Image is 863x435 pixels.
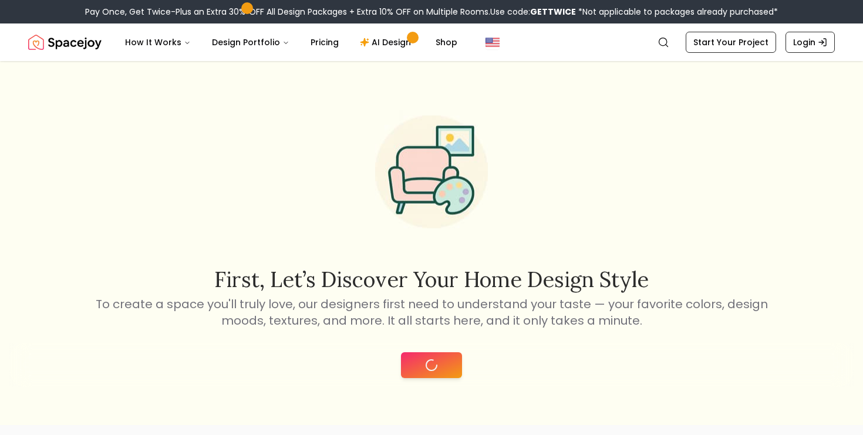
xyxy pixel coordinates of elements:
[686,32,776,53] a: Start Your Project
[28,23,835,61] nav: Global
[301,31,348,54] a: Pricing
[356,97,507,247] img: Start Style Quiz Illustration
[530,6,576,18] b: GETTWICE
[28,31,102,54] img: Spacejoy Logo
[486,35,500,49] img: United States
[203,31,299,54] button: Design Portfolio
[576,6,778,18] span: *Not applicable to packages already purchased*
[786,32,835,53] a: Login
[350,31,424,54] a: AI Design
[116,31,467,54] nav: Main
[85,6,778,18] div: Pay Once, Get Twice-Plus an Extra 30% OFF All Design Packages + Extra 10% OFF on Multiple Rooms.
[93,268,770,291] h2: First, let’s discover your home design style
[426,31,467,54] a: Shop
[490,6,576,18] span: Use code:
[116,31,200,54] button: How It Works
[28,31,102,54] a: Spacejoy
[93,296,770,329] p: To create a space you'll truly love, our designers first need to understand your taste — your fav...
